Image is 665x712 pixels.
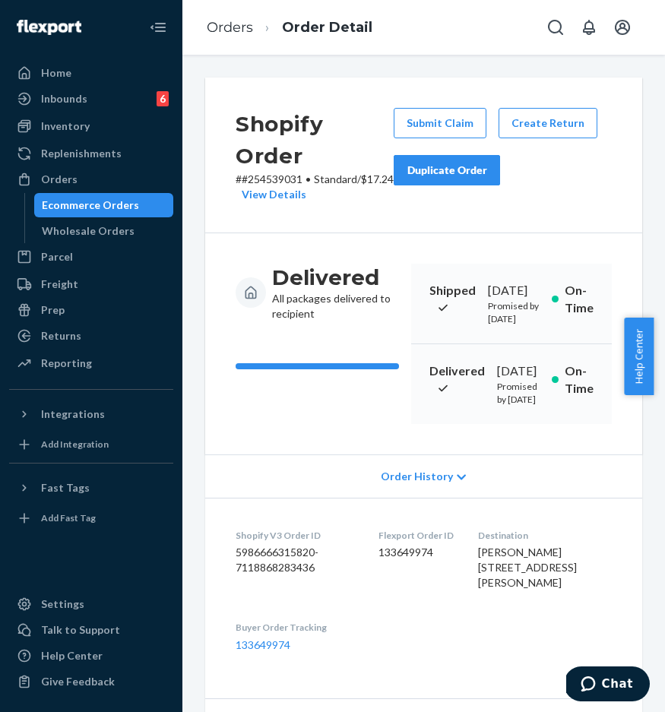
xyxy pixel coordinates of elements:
[195,5,385,50] ol: breadcrumbs
[9,644,173,668] a: Help Center
[41,674,115,689] div: Give Feedback
[41,407,105,422] div: Integrations
[407,163,487,178] div: Duplicate Order
[272,264,399,321] div: All packages delivered to recipient
[282,19,372,36] a: Order Detail
[9,432,173,457] a: Add Integration
[314,172,357,185] span: Standard
[236,108,394,172] h2: Shopify Order
[41,356,92,371] div: Reporting
[488,299,540,325] p: Promised by [DATE]
[624,318,654,395] button: Help Center
[9,402,173,426] button: Integrations
[41,302,65,318] div: Prep
[41,119,90,134] div: Inventory
[378,529,454,542] dt: Flexport Order ID
[41,249,73,264] div: Parcel
[236,545,354,575] dd: 5986666315820-7118868283436
[41,172,78,187] div: Orders
[42,198,139,213] div: Ecommerce Orders
[41,65,71,81] div: Home
[41,480,90,495] div: Fast Tags
[566,666,650,704] iframe: Opens a widget where you can chat to one of our agents
[9,476,173,500] button: Fast Tags
[41,622,120,638] div: Talk to Support
[157,91,169,106] div: 6
[9,272,173,296] a: Freight
[41,277,78,292] div: Freight
[478,546,577,589] span: [PERSON_NAME] [STREET_ADDRESS][PERSON_NAME]
[41,146,122,161] div: Replenishments
[236,638,290,651] a: 133649974
[41,91,87,106] div: Inbounds
[574,12,604,43] button: Open notifications
[9,351,173,375] a: Reporting
[236,621,354,634] dt: Buyer Order Tracking
[478,529,613,542] dt: Destination
[272,264,399,291] h3: Delivered
[42,223,135,239] div: Wholesale Orders
[378,545,454,560] dd: 133649974
[236,187,306,202] button: View Details
[9,506,173,530] a: Add Fast Tag
[9,298,173,322] a: Prep
[306,172,311,185] span: •
[394,108,486,138] button: Submit Claim
[34,219,174,243] a: Wholesale Orders
[34,193,174,217] a: Ecommerce Orders
[9,167,173,191] a: Orders
[497,362,540,380] div: [DATE]
[394,155,500,185] button: Duplicate Order
[236,172,394,202] p: # #254539031 / $17.24
[9,87,173,111] a: Inbounds6
[607,12,638,43] button: Open account menu
[41,511,96,524] div: Add Fast Tag
[9,61,173,85] a: Home
[41,438,109,451] div: Add Integration
[41,648,103,663] div: Help Center
[429,282,476,317] p: Shipped
[9,618,173,642] button: Talk to Support
[9,141,173,166] a: Replenishments
[41,328,81,343] div: Returns
[488,282,540,299] div: [DATE]
[565,282,594,317] p: On-Time
[9,245,173,269] a: Parcel
[143,12,173,43] button: Close Navigation
[41,596,84,612] div: Settings
[207,19,253,36] a: Orders
[540,12,571,43] button: Open Search Box
[499,108,597,138] button: Create Return
[9,669,173,694] button: Give Feedback
[497,380,540,406] p: Promised by [DATE]
[565,362,594,397] p: On-Time
[17,20,81,35] img: Flexport logo
[9,592,173,616] a: Settings
[9,324,173,348] a: Returns
[381,469,453,484] span: Order History
[236,529,354,542] dt: Shopify V3 Order ID
[9,114,173,138] a: Inventory
[429,362,485,397] p: Delivered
